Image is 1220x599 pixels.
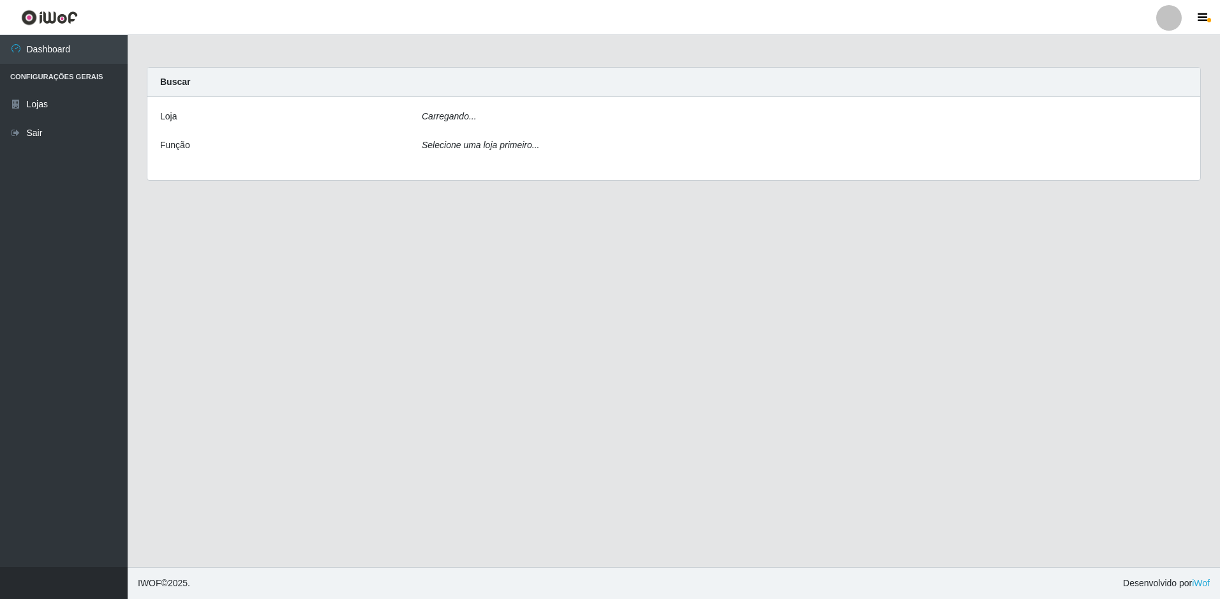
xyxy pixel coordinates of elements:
img: CoreUI Logo [21,10,78,26]
label: Loja [160,110,177,123]
span: © 2025 . [138,577,190,590]
i: Carregando... [422,111,477,121]
label: Função [160,139,190,152]
span: Desenvolvido por [1123,577,1210,590]
span: IWOF [138,578,161,588]
a: iWof [1192,578,1210,588]
strong: Buscar [160,77,190,87]
i: Selecione uma loja primeiro... [422,140,539,150]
